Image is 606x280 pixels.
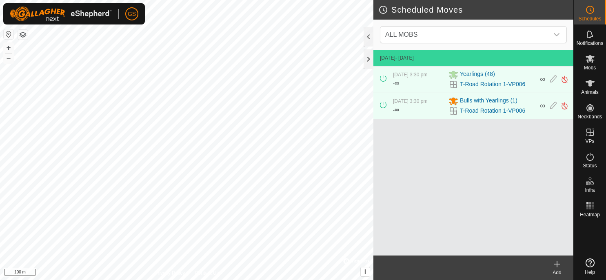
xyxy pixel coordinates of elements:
button: i [361,267,370,276]
span: ∞ [395,80,399,87]
span: i [364,268,366,275]
img: Gallagher Logo [10,7,112,21]
span: Help [585,270,595,275]
div: - [393,78,399,88]
span: ALL MOBS [385,31,417,38]
div: Add [541,269,573,276]
h2: Scheduled Moves [378,5,573,15]
span: Bulls with Yearlings (1) [460,96,517,106]
button: Map Layers [18,30,28,40]
button: Reset Map [4,29,13,39]
span: [DATE] 3:30 pm [393,72,427,78]
span: Animals [581,90,599,95]
span: ALL MOBS [382,27,548,43]
span: Schedules [578,16,601,21]
span: ∞ [540,102,545,110]
button: – [4,53,13,63]
span: Notifications [577,41,603,46]
span: GS [128,10,136,18]
span: Status [583,163,597,168]
a: Help [574,255,606,278]
span: Mobs [584,65,596,70]
a: Privacy Policy [154,269,185,277]
img: Turn off schedule move [561,102,568,110]
span: Neckbands [577,114,602,119]
span: Yearlings (48) [460,70,495,80]
a: Contact Us [195,269,219,277]
span: ∞ [395,106,399,113]
a: T-Road Rotation 1-VP006 [460,80,525,89]
button: + [4,43,13,53]
img: Turn off schedule move [561,75,568,84]
span: VPs [585,139,594,144]
span: Heatmap [580,212,600,217]
span: - [DATE] [395,55,414,61]
span: ∞ [540,75,545,83]
a: T-Road Rotation 1-VP006 [460,107,525,115]
div: dropdown trigger [548,27,565,43]
span: [DATE] 3:30 pm [393,98,427,104]
span: Infra [585,188,595,193]
div: - [393,105,399,115]
span: [DATE] [380,55,395,61]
